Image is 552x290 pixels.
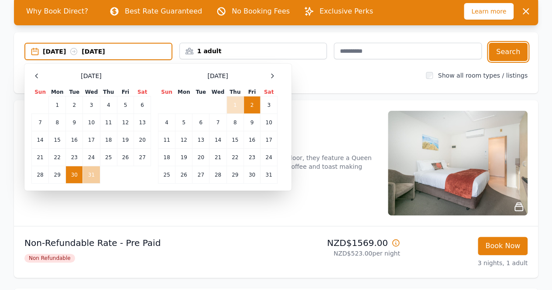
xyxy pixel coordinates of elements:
td: 19 [175,149,192,166]
th: Mon [175,88,192,96]
td: 2 [66,96,83,114]
td: 5 [117,96,134,114]
td: 28 [32,166,49,184]
td: 17 [83,131,100,149]
td: 21 [32,149,49,166]
td: 10 [83,114,100,131]
td: 25 [100,149,117,166]
td: 23 [243,149,260,166]
td: 3 [83,96,100,114]
td: 5 [175,114,192,131]
td: 2 [243,96,260,114]
td: 23 [66,149,83,166]
td: 20 [192,149,209,166]
td: 24 [261,149,278,166]
td: 16 [66,131,83,149]
td: 3 [261,96,278,114]
td: 1 [49,96,66,114]
td: 8 [226,114,243,131]
td: 19 [117,131,134,149]
p: No Booking Fees [232,6,290,17]
th: Fri [117,88,134,96]
td: 6 [134,96,151,114]
button: Search [489,43,528,61]
p: Non-Refundable Rate - Pre Paid [24,237,273,249]
td: 22 [226,149,243,166]
td: 25 [158,166,175,184]
td: 21 [209,149,226,166]
td: 18 [158,149,175,166]
td: 31 [261,166,278,184]
td: 4 [100,96,117,114]
td: 6 [192,114,209,131]
td: 12 [175,131,192,149]
td: 10 [261,114,278,131]
th: Thu [226,88,243,96]
td: 22 [49,149,66,166]
p: Exclusive Perks [319,6,373,17]
p: 3 nights, 1 adult [407,259,528,267]
td: 29 [226,166,243,184]
td: 27 [192,166,209,184]
td: 1 [226,96,243,114]
td: 7 [32,114,49,131]
td: 26 [117,149,134,166]
div: 1 adult [180,47,327,55]
td: 17 [261,131,278,149]
button: Book Now [478,237,528,255]
td: 26 [175,166,192,184]
td: 18 [100,131,117,149]
td: 9 [243,114,260,131]
th: Wed [209,88,226,96]
th: Sun [158,88,175,96]
p: NZD$1569.00 [280,237,400,249]
td: 14 [209,131,226,149]
td: 4 [158,114,175,131]
td: 27 [134,149,151,166]
span: [DATE] [207,72,228,80]
td: 30 [66,166,83,184]
th: Sun [32,88,49,96]
p: NZD$523.00 per night [280,249,400,258]
td: 20 [134,131,151,149]
td: 31 [83,166,100,184]
th: Thu [100,88,117,96]
div: [DATE] [DATE] [43,47,171,56]
th: Tue [66,88,83,96]
span: Why Book Direct? [19,3,95,20]
td: 15 [49,131,66,149]
td: 8 [49,114,66,131]
td: 14 [32,131,49,149]
td: 16 [243,131,260,149]
th: Mon [49,88,66,96]
td: 28 [209,166,226,184]
th: Tue [192,88,209,96]
td: 13 [192,131,209,149]
td: 12 [117,114,134,131]
td: 30 [243,166,260,184]
td: 29 [49,166,66,184]
span: [DATE] [81,72,101,80]
th: Sat [134,88,151,96]
td: 15 [226,131,243,149]
td: 11 [158,131,175,149]
td: 7 [209,114,226,131]
label: Show all room types / listings [438,72,528,79]
span: Non Refundable [24,254,75,263]
td: 24 [83,149,100,166]
p: Best Rate Guaranteed [125,6,202,17]
span: Learn more [464,3,514,20]
td: 13 [134,114,151,131]
th: Sat [261,88,278,96]
th: Fri [243,88,260,96]
td: 11 [100,114,117,131]
th: Wed [83,88,100,96]
td: 9 [66,114,83,131]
